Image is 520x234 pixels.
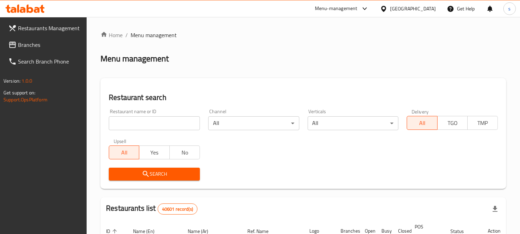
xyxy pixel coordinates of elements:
span: Search Branch Phone [18,57,81,66]
div: Total records count [158,203,197,215]
span: TMP [470,118,495,128]
span: TGO [440,118,465,128]
span: 40601 record(s) [158,206,197,212]
span: Get support on: [3,88,35,97]
span: Yes [142,148,167,158]
span: s [508,5,511,12]
div: All [308,116,399,130]
button: All [109,145,139,159]
div: Menu-management [315,5,358,13]
button: TMP [467,116,498,130]
li: / [125,31,128,39]
span: Search [114,170,194,178]
div: All [208,116,299,130]
span: 1.0.0 [21,76,32,85]
a: Support.OpsPlatform [3,95,47,104]
a: Restaurants Management [3,20,87,36]
span: No [173,148,197,158]
button: TGO [437,116,468,130]
div: Export file [487,201,503,217]
h2: Menu management [100,53,169,64]
label: Upsell [114,139,126,143]
span: Menu management [131,31,177,39]
h2: Restaurants list [106,203,197,215]
a: Branches [3,36,87,53]
button: All [407,116,437,130]
label: Delivery [412,109,429,114]
span: Restaurants Management [18,24,81,32]
button: No [169,145,200,159]
a: Home [100,31,123,39]
span: Branches [18,41,81,49]
nav: breadcrumb [100,31,506,39]
button: Search [109,168,200,181]
a: Search Branch Phone [3,53,87,70]
span: All [112,148,136,158]
span: Version: [3,76,20,85]
button: Yes [139,145,169,159]
input: Search for restaurant name or ID.. [109,116,200,130]
h2: Restaurant search [109,92,498,103]
div: [GEOGRAPHIC_DATA] [390,5,436,12]
span: All [410,118,434,128]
